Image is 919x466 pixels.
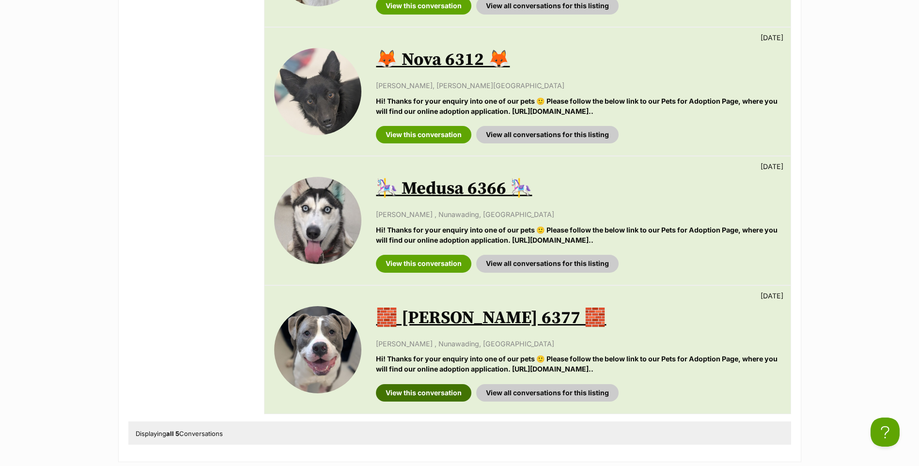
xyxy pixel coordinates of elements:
[376,354,780,374] p: Hi! Thanks for your enquiry into one of our pets 🙂 Please follow the below link to our Pets for A...
[274,48,361,135] img: 🦊 Nova 6312 🦊
[274,306,361,393] img: 🧱 Mason 6377 🧱
[476,384,619,402] a: View all conversations for this listing
[761,32,783,43] p: [DATE]
[376,209,780,219] p: [PERSON_NAME] , Nunawading, [GEOGRAPHIC_DATA]
[761,291,783,301] p: [DATE]
[376,225,780,246] p: Hi! Thanks for your enquiry into one of our pets 🙂 Please follow the below link to our Pets for A...
[166,430,179,437] strong: all 5
[136,430,223,437] span: Displaying Conversations
[376,339,780,349] p: [PERSON_NAME] , Nunawading, [GEOGRAPHIC_DATA]
[871,418,900,447] iframe: Help Scout Beacon - Open
[376,384,471,402] a: View this conversation
[376,126,471,143] a: View this conversation
[376,80,780,91] p: [PERSON_NAME], [PERSON_NAME][GEOGRAPHIC_DATA]
[376,307,606,329] a: 🧱 [PERSON_NAME] 6377 🧱
[476,126,619,143] a: View all conversations for this listing
[376,96,780,117] p: Hi! Thanks for your enquiry into one of our pets 🙂 Please follow the below link to our Pets for A...
[476,255,619,272] a: View all conversations for this listing
[376,178,532,200] a: 🎠 Medusa 6366 🎠
[274,177,361,264] img: 🎠 Medusa 6366 🎠
[376,49,510,71] a: 🦊 Nova 6312 🦊
[376,255,471,272] a: View this conversation
[761,161,783,171] p: [DATE]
